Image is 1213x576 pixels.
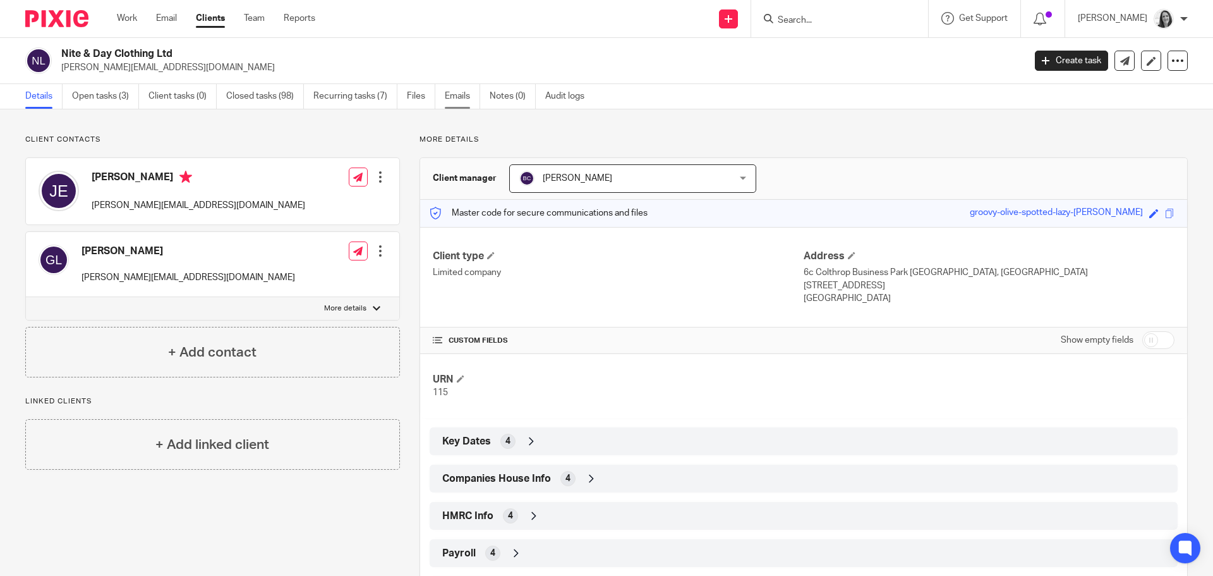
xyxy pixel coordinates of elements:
[179,171,192,183] i: Primary
[433,388,448,397] span: 115
[117,12,137,25] a: Work
[445,84,480,109] a: Emails
[519,171,534,186] img: svg%3E
[433,266,804,279] p: Limited company
[324,303,366,314] p: More details
[970,206,1143,221] div: groovy-olive-spotted-lazy-[PERSON_NAME]
[92,199,305,212] p: [PERSON_NAME][EMAIL_ADDRESS][DOMAIN_NAME]
[407,84,435,109] a: Files
[25,84,63,109] a: Details
[490,84,536,109] a: Notes (0)
[433,172,497,185] h3: Client manager
[196,12,225,25] a: Clients
[433,373,804,386] h4: URN
[430,207,648,219] p: Master code for secure communications and files
[72,84,139,109] a: Open tasks (3)
[442,435,491,448] span: Key Dates
[25,10,88,27] img: Pixie
[804,279,1174,292] p: [STREET_ADDRESS]
[1154,9,1174,29] img: Sonia%20Thumb.jpeg
[804,266,1174,279] p: 6c Colthrop Business Park [GEOGRAPHIC_DATA], [GEOGRAPHIC_DATA]
[39,171,79,211] img: svg%3E
[959,14,1008,23] span: Get Support
[442,547,476,560] span: Payroll
[61,61,1016,74] p: [PERSON_NAME][EMAIL_ADDRESS][DOMAIN_NAME]
[508,510,513,522] span: 4
[804,292,1174,305] p: [GEOGRAPHIC_DATA]
[1061,334,1133,346] label: Show empty fields
[433,250,804,263] h4: Client type
[442,510,493,523] span: HMRC Info
[490,547,495,560] span: 4
[25,396,400,407] p: Linked clients
[1078,12,1147,25] p: [PERSON_NAME]
[284,12,315,25] a: Reports
[419,135,1188,145] p: More details
[61,47,825,61] h2: Nite & Day Clothing Ltd
[804,250,1174,263] h4: Address
[433,336,804,346] h4: CUSTOM FIELDS
[92,171,305,187] h4: [PERSON_NAME]
[442,472,551,486] span: Companies House Info
[776,15,890,27] input: Search
[81,271,295,284] p: [PERSON_NAME][EMAIL_ADDRESS][DOMAIN_NAME]
[1035,51,1108,71] a: Create task
[543,174,612,183] span: [PERSON_NAME]
[565,472,570,485] span: 4
[313,84,397,109] a: Recurring tasks (7)
[39,245,69,275] img: svg%3E
[168,343,256,362] h4: + Add contact
[226,84,304,109] a: Closed tasks (98)
[155,435,269,455] h4: + Add linked client
[244,12,265,25] a: Team
[25,47,52,74] img: svg%3E
[545,84,594,109] a: Audit logs
[505,435,510,448] span: 4
[148,84,217,109] a: Client tasks (0)
[25,135,400,145] p: Client contacts
[156,12,177,25] a: Email
[81,245,295,258] h4: [PERSON_NAME]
